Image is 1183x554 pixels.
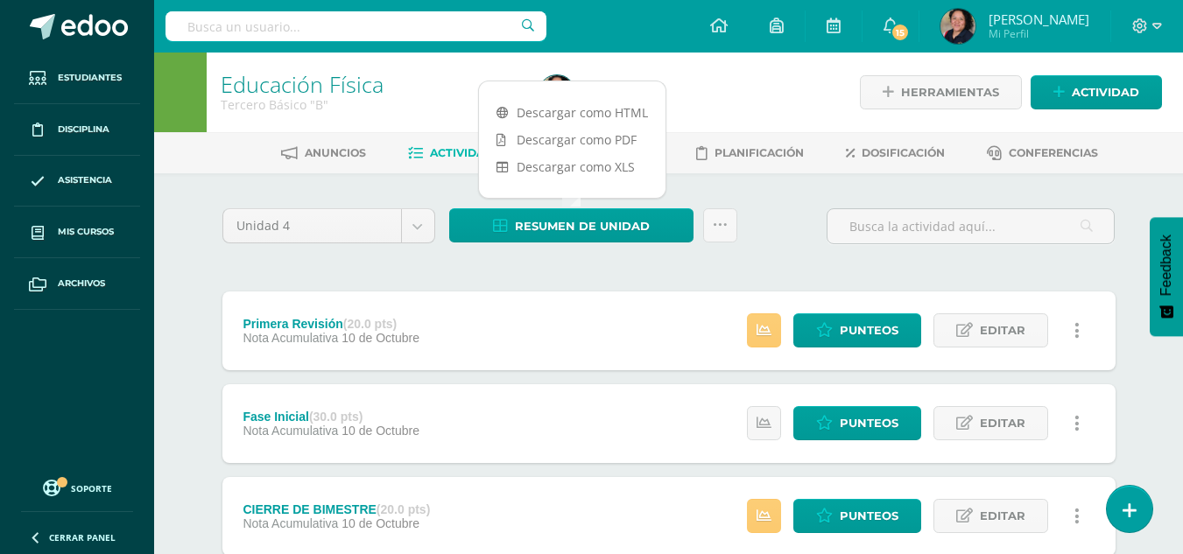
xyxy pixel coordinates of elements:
[14,156,140,207] a: Asistencia
[221,96,518,113] div: Tercero Básico 'B'
[243,410,419,424] div: Fase Inicial
[840,500,898,532] span: Punteos
[449,208,694,242] a: Resumen de unidad
[1150,217,1183,336] button: Feedback - Mostrar encuesta
[49,531,116,543] span: Cerrar panel
[408,139,507,167] a: Actividades
[281,139,366,167] a: Anuncios
[14,258,140,310] a: Archivos
[1072,76,1139,109] span: Actividad
[243,317,419,331] div: Primera Revisión
[58,225,114,239] span: Mis cursos
[21,475,133,499] a: Soporte
[479,126,665,153] a: Descargar como PDF
[793,313,921,347] a: Punteos
[539,75,574,110] img: da8b3bfaf1883b6ea3f5f8b0aab8d636.png
[901,76,999,109] span: Herramientas
[479,99,665,126] a: Descargar como HTML
[980,407,1025,439] span: Editar
[980,314,1025,347] span: Editar
[1158,235,1174,296] span: Feedback
[223,209,434,242] a: Unidad 4
[309,410,363,424] strong: (30.0 pts)
[14,104,140,156] a: Disciplina
[980,500,1025,532] span: Editar
[342,516,419,530] span: 10 de Octubre
[71,482,112,494] span: Soporte
[479,153,665,180] a: Descargar como XLS
[243,424,338,438] span: Nota Acumulativa
[243,331,338,345] span: Nota Acumulativa
[891,23,910,42] span: 15
[243,502,430,516] div: CIERRE DE BIMESTRE
[793,499,921,533] a: Punteos
[840,407,898,439] span: Punteos
[827,209,1114,243] input: Busca la actividad aquí...
[58,71,122,85] span: Estudiantes
[343,317,397,331] strong: (20.0 pts)
[58,277,105,291] span: Archivos
[221,69,384,99] a: Educación Física
[58,173,112,187] span: Asistencia
[342,424,419,438] span: 10 de Octubre
[58,123,109,137] span: Disciplina
[840,314,898,347] span: Punteos
[342,331,419,345] span: 10 de Octubre
[243,516,338,530] span: Nota Acumulativa
[940,9,975,44] img: da8b3bfaf1883b6ea3f5f8b0aab8d636.png
[515,210,650,242] span: Resumen de unidad
[846,139,945,167] a: Dosificación
[696,139,804,167] a: Planificación
[14,53,140,104] a: Estudiantes
[989,26,1089,41] span: Mi Perfil
[1009,146,1098,159] span: Conferencias
[989,11,1089,28] span: [PERSON_NAME]
[793,406,921,440] a: Punteos
[14,207,140,258] a: Mis cursos
[221,72,518,96] h1: Educación Física
[860,75,1022,109] a: Herramientas
[1031,75,1162,109] a: Actividad
[715,146,804,159] span: Planificación
[430,146,507,159] span: Actividades
[987,139,1098,167] a: Conferencias
[862,146,945,159] span: Dosificación
[165,11,546,41] input: Busca un usuario...
[305,146,366,159] span: Anuncios
[236,209,388,242] span: Unidad 4
[377,502,430,516] strong: (20.0 pts)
